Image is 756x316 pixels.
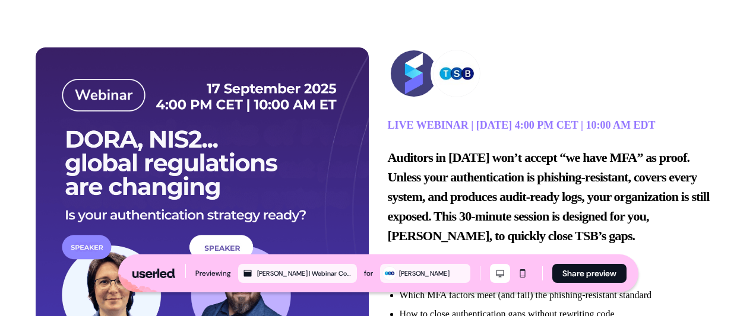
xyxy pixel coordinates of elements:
div: Previewing [195,267,231,279]
span: Auditors in [DATE] won’t accept “we have MFA” as proof. Unless your authentication is phishing-re... [388,150,710,243]
button: Desktop mode [490,264,510,283]
p: Which MFA factors meet (and fail) the phishing-resistant standard [400,290,651,300]
button: Mobile mode [513,264,533,283]
button: Share preview [552,264,627,283]
div: for [364,267,373,279]
div: [PERSON_NAME] [399,268,468,279]
strong: LIVE WEBINAR | [DATE] 4:00 PM CET | 10:00 AM EDT [388,119,656,131]
div: [PERSON_NAME] | Webinar Compliance [257,268,355,279]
